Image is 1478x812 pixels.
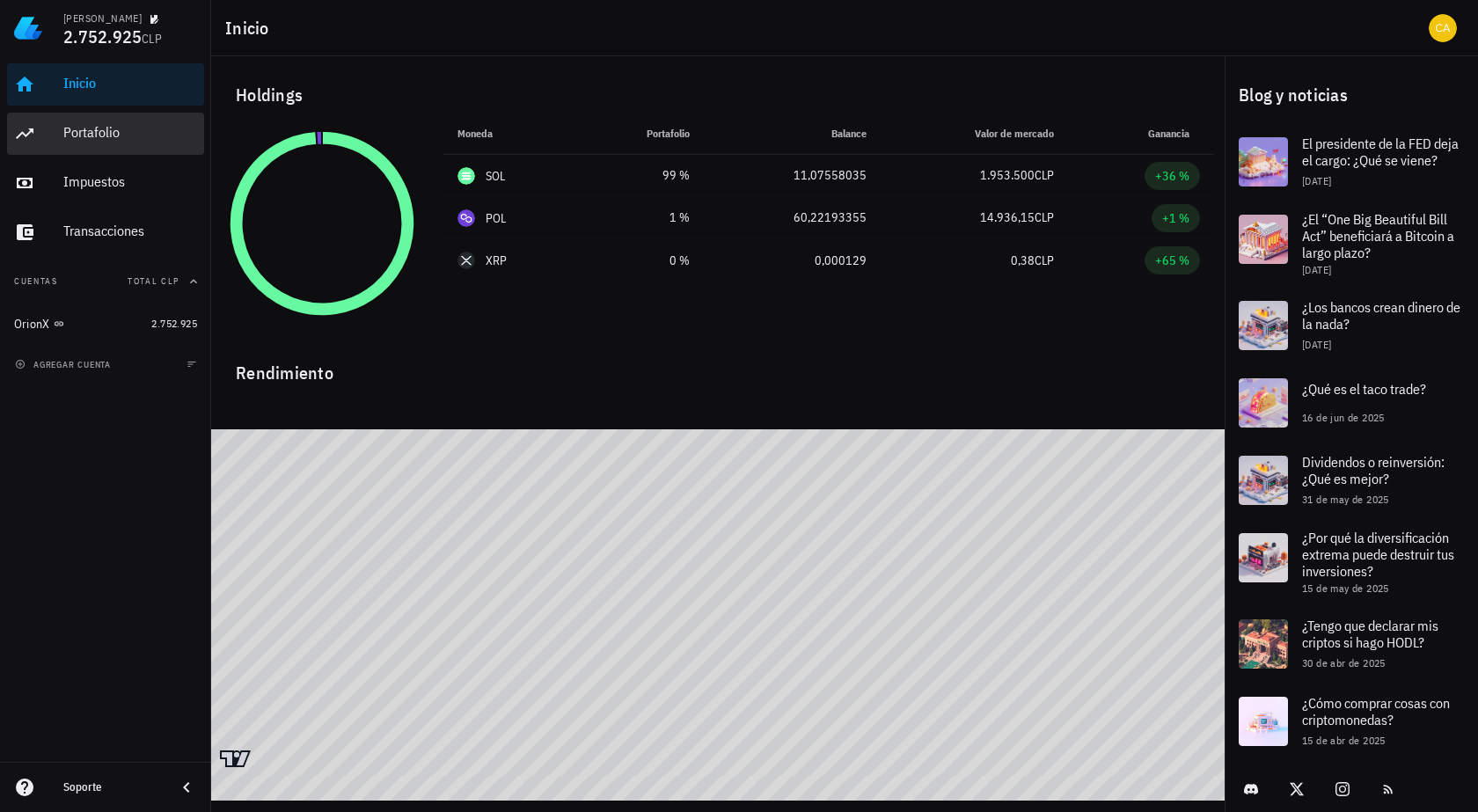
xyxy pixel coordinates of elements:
span: 16 de jun de 2025 [1302,411,1385,424]
div: 0 % [594,252,690,270]
span: CLP [1035,209,1054,225]
span: ¿El “One Big Beautiful Bill Act” beneficiará a Bitcoin a largo plazo? [1302,210,1454,261]
span: agregar cuenta [18,359,111,370]
div: Soporte [63,780,162,794]
div: avatar [1429,14,1457,42]
div: XRP-icon [457,252,475,269]
a: ¿Cómo comprar cosas con criptomonedas? 15 de abr de 2025 [1225,683,1478,760]
span: [DATE] [1302,174,1331,187]
a: ¿Tengo que declarar mis criptos si hago HODL? 30 de abr de 2025 [1225,605,1478,683]
span: 14.936,15 [980,209,1035,225]
div: 1 % [594,208,690,227]
span: ¿Por qué la diversificación extrema puede destruir tus inversiones? [1302,529,1454,580]
th: Valor de mercado [881,113,1068,155]
div: Portafolio [63,124,197,141]
span: CLP [1035,167,1054,183]
div: POL [486,209,507,227]
div: +36 % [1155,167,1189,185]
div: Rendimiento [222,345,1214,387]
span: [DATE] [1302,338,1331,351]
span: CLP [142,31,162,47]
span: ¿Los bancos crean dinero de la nada? [1302,298,1460,333]
div: Impuestos [63,173,197,190]
a: Impuestos [7,162,204,204]
span: ¿Cómo comprar cosas con criptomonedas? [1302,694,1450,728]
a: ¿Qué es el taco trade? 16 de jun de 2025 [1225,364,1478,442]
span: 15 de abr de 2025 [1302,734,1386,747]
span: 31 de may de 2025 [1302,493,1389,506]
div: XRP [486,252,508,269]
div: Blog y noticias [1225,67,1478,123]
span: CLP [1035,252,1054,268]
span: Ganancia [1148,127,1200,140]
div: SOL-icon [457,167,475,185]
th: Moneda [443,113,580,155]
button: CuentasTotal CLP [7,260,204,303]
a: Portafolio [7,113,204,155]
a: El presidente de la FED deja el cargo: ¿Qué se viene? [DATE] [1225,123,1478,201]
div: +65 % [1155,252,1189,269]
div: 0,000129 [718,252,867,270]
th: Portafolio [580,113,704,155]
div: 11,07558035 [718,166,867,185]
span: 2.752.925 [63,25,142,48]
a: ¿El “One Big Beautiful Bill Act” beneficiará a Bitcoin a largo plazo? [DATE] [1225,201,1478,287]
th: Balance [704,113,881,155]
span: Total CLP [128,275,179,287]
div: OrionX [14,317,50,332]
div: 60,22193355 [718,208,867,227]
span: 0,38 [1011,252,1035,268]
span: 30 de abr de 2025 [1302,656,1386,669]
div: SOL [486,167,506,185]
span: ¿Qué es el taco trade? [1302,380,1426,398]
a: Dividendos o reinversión: ¿Qué es mejor? 31 de may de 2025 [1225,442,1478,519]
a: Charting by TradingView [220,750,251,767]
a: ¿Los bancos crean dinero de la nada? [DATE] [1225,287,1478,364]
h1: Inicio [225,14,276,42]
div: Transacciones [63,223,197,239]
span: El presidente de la FED deja el cargo: ¿Qué se viene? [1302,135,1459,169]
div: Holdings [222,67,1214,123]
span: 2.752.925 [151,317,197,330]
span: 15 de may de 2025 [1302,582,1389,595]
span: 1.953.500 [980,167,1035,183]
a: Transacciones [7,211,204,253]
span: ¿Tengo que declarar mis criptos si hago HODL? [1302,617,1438,651]
div: Inicio [63,75,197,91]
div: +1 % [1162,209,1189,227]
a: ¿Por qué la diversificación extrema puede destruir tus inversiones? 15 de may de 2025 [1225,519,1478,605]
button: agregar cuenta [11,355,119,373]
a: Inicio [7,63,204,106]
div: [PERSON_NAME] [63,11,142,26]
span: [DATE] [1302,263,1331,276]
a: OrionX 2.752.925 [7,303,204,345]
div: 99 % [594,166,690,185]
img: LedgiFi [14,14,42,42]
div: POL-icon [457,209,475,227]
span: Dividendos o reinversión: ¿Qué es mejor? [1302,453,1445,487]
